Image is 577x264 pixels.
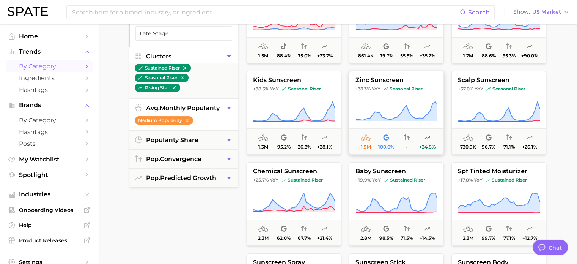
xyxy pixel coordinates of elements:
[360,236,371,241] span: 2.8m
[258,53,268,58] span: 1.5m
[384,178,388,182] img: sustained riser
[355,177,371,183] span: +19.9%
[463,224,473,234] span: average monthly popularity: Medium Popularity
[451,162,546,246] button: spf tinted moisturizer+17.8% YoYsustained risersustained riser2.3m99.7%77.1%+12.7%
[247,162,341,246] button: chemical sunscreen+25.7% YoYsustained risersustained riser2.3m62.0%67.7%+21.4%
[6,60,93,72] a: by Category
[527,42,533,51] span: popularity predicted growth: Very Likely
[506,133,512,142] span: popularity convergence: High Convergence
[532,10,561,14] span: US Market
[361,224,371,234] span: average monthly popularity: Medium Popularity
[527,224,533,234] span: popularity predicted growth: Likely
[486,178,490,182] img: sustained riser
[406,144,407,150] span: -
[503,144,515,150] span: 71.1%
[383,224,389,234] span: popularity share: Google
[463,53,473,58] span: 1.7m
[349,77,443,84] span: zinc sunscreen
[6,235,93,246] a: Product Releases
[486,177,527,183] span: sustained riser
[277,53,291,58] span: 88.4%
[6,114,93,126] a: by Category
[6,84,93,96] a: Hashtags
[258,144,268,150] span: 1.3m
[522,144,537,150] span: +26.1%
[138,85,143,90] img: rising star
[19,117,80,124] span: by Category
[19,74,80,82] span: Ingredients
[378,144,394,150] span: 100.0%
[6,138,93,150] a: Posts
[486,224,492,234] span: popularity share: Google
[355,86,371,92] span: +37.3%
[19,237,80,244] span: Product Releases
[424,42,430,51] span: popularity predicted growth: Very Likely
[135,116,193,125] button: Medium Popularity
[281,178,286,182] img: sustained riser
[506,224,512,234] span: popularity convergence: High Convergence
[361,42,371,51] span: average monthly popularity: Medium Popularity
[253,86,269,92] span: +38.3%
[511,7,571,17] button: ShowUS Market
[486,87,491,91] img: seasonal riser
[361,133,371,142] span: average monthly popularity: Medium Popularity
[481,53,495,58] span: 88.6%
[358,53,373,58] span: 861.4k
[419,53,435,58] span: +35.2%
[247,168,341,175] span: chemical sunscreen
[146,155,201,163] span: convergence
[486,86,525,92] span: seasonal riser
[424,224,430,234] span: popularity predicted growth: Likely
[458,86,473,92] span: +37.0%
[129,150,238,168] button: pop.convergence
[6,46,93,57] button: Trends
[317,144,332,150] span: +28.1%
[135,74,189,82] button: seasonal riser
[297,144,311,150] span: 26.3%
[19,207,80,213] span: Onboarding Videos
[349,168,443,175] span: baby sunscreen
[281,177,323,183] span: sustained riser
[71,6,460,19] input: Search here for a brand, industry, or ingredient
[129,131,238,149] button: popularity share
[522,236,537,241] span: +12.7%
[19,222,80,229] span: Help
[146,53,171,60] span: Clusters
[281,224,287,234] span: popularity share: Google
[270,177,278,183] span: YoY
[253,177,269,183] span: +25.7%
[19,191,80,198] span: Industries
[146,174,160,182] abbr: popularity index
[384,86,423,92] span: seasonal riser
[6,189,93,200] button: Industries
[458,177,473,183] span: +17.8%
[521,53,538,58] span: +90.0%
[322,42,328,51] span: popularity predicted growth: Likely
[146,155,160,163] abbr: popularity index
[129,99,238,117] button: avg.monthly popularity
[19,33,80,40] span: Home
[6,220,93,231] a: Help
[424,133,430,142] span: popularity predicted growth: Very Likely
[6,153,93,165] a: My Watchlist
[322,224,328,234] span: popularity predicted growth: Very Likely
[322,133,328,142] span: popularity predicted growth: Likely
[277,144,290,150] span: 95.2%
[506,42,512,51] span: popularity convergence: Low Convergence
[146,104,220,112] span: monthly popularity
[460,144,476,150] span: 730.9k
[463,42,473,51] span: average monthly popularity: Medium Popularity
[270,86,279,92] span: YoY
[135,64,191,72] button: sustained riser
[247,77,341,84] span: kids sunscreen
[135,84,180,92] button: rising star
[282,86,321,92] span: seasonal riser
[527,133,533,142] span: popularity predicted growth: Likely
[482,236,495,241] span: 99.7%
[19,102,80,109] span: Brands
[277,236,291,241] span: 62.0%
[282,87,286,91] img: seasonal riser
[138,76,143,80] img: seasonal riser
[19,86,80,93] span: Hashtags
[138,66,143,70] img: sustained riser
